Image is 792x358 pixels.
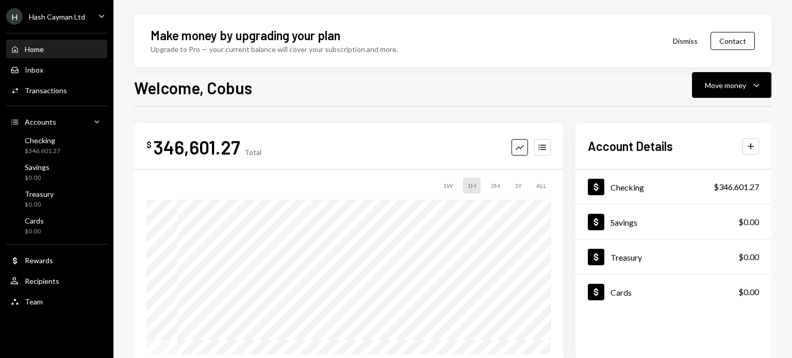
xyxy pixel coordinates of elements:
[738,286,759,298] div: $0.00
[6,271,107,290] a: Recipients
[25,136,60,145] div: Checking
[714,181,759,193] div: $346,601.27
[6,112,107,131] a: Accounts
[6,292,107,311] a: Team
[244,148,261,157] div: Total
[29,12,85,21] div: Hash Cayman Ltd
[25,86,67,95] div: Transactions
[610,217,637,227] div: Savings
[705,80,746,91] div: Move money
[134,77,252,98] h1: Welcome, Cobus
[738,216,759,228] div: $0.00
[25,45,44,54] div: Home
[439,178,457,194] div: 1W
[575,204,771,239] a: Savings$0.00
[25,190,54,198] div: Treasury
[532,178,551,194] div: ALL
[25,256,53,265] div: Rewards
[25,200,54,209] div: $0.00
[25,277,59,285] div: Recipients
[487,178,504,194] div: 3M
[588,138,673,155] h2: Account Details
[25,174,49,182] div: $0.00
[25,147,60,156] div: $346,601.27
[151,44,398,55] div: Upgrade to Pro — your current balance will cover your subscription and more.
[6,81,107,99] a: Transactions
[575,169,771,204] a: Checking$346,601.27
[711,32,755,50] button: Contact
[6,8,23,25] div: H
[463,178,481,194] div: 1M
[6,186,107,211] a: Treasury$0.00
[151,27,340,44] div: Make money by upgrading your plan
[25,297,43,306] div: Team
[146,140,152,150] div: $
[6,213,107,238] a: Cards$0.00
[6,160,107,184] a: Savings$0.00
[738,251,759,263] div: $0.00
[610,252,642,262] div: Treasury
[660,29,711,53] button: Dismiss
[154,135,240,159] div: 346,601.27
[25,65,43,74] div: Inbox
[610,182,644,192] div: Checking
[6,133,107,158] a: Checking$346,601.27
[6,251,107,269] a: Rewards
[6,60,107,79] a: Inbox
[610,287,632,297] div: Cards
[25,227,44,236] div: $0.00
[25,163,49,172] div: Savings
[692,72,771,98] button: Move money
[25,117,56,126] div: Accounts
[575,275,771,309] a: Cards$0.00
[25,216,44,225] div: Cards
[6,40,107,58] a: Home
[575,240,771,274] a: Treasury$0.00
[510,178,526,194] div: 1Y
